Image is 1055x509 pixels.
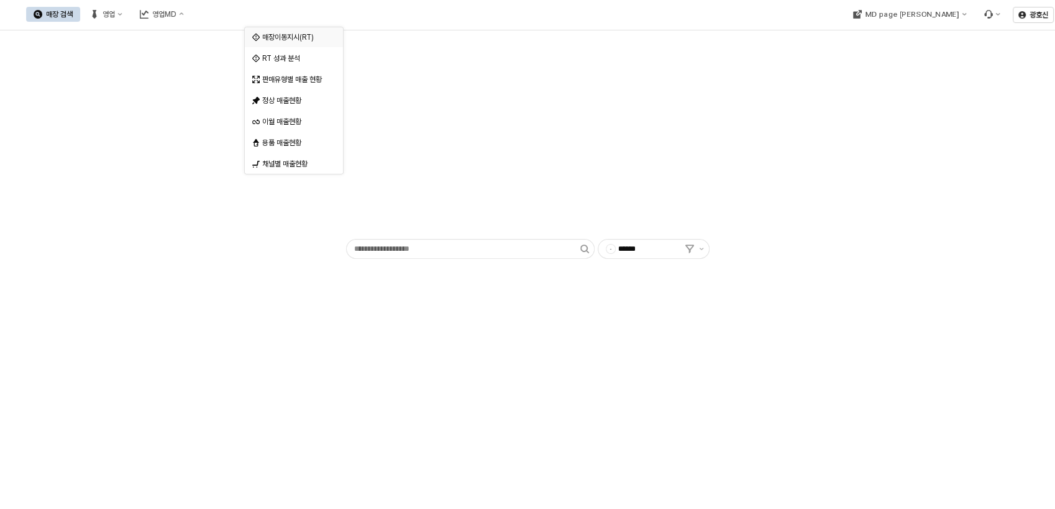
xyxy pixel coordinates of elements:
div: MD page 이동 [846,7,974,22]
div: RT 성과 분석 [262,53,328,63]
div: 채널별 매출현황 [262,159,328,169]
span: - [606,245,615,253]
div: 정상 매출현황 [262,96,328,106]
div: 메뉴 항목 6 [977,7,1008,22]
p: 광호신 [1030,10,1048,20]
button: 영업MD [132,7,191,22]
div: 매장 검색 [46,10,73,19]
button: 광호신 [1013,7,1054,23]
button: 영업 [83,7,130,22]
div: MD page [PERSON_NAME] [865,10,959,19]
div: 옵션 선택 [245,27,343,174]
button: 제안 사항 표시 [694,240,709,258]
div: 용품 매출현황 [262,138,328,148]
div: 영업MD [152,10,176,19]
div: 이월 매출현황 [262,117,328,127]
button: MD page [PERSON_NAME] [846,7,974,22]
div: 영업 [103,10,115,19]
button: 매장 검색 [26,7,80,22]
div: 판매유형별 매출 현황 [262,74,328,84]
div: 매장이동지시(RT) [262,32,328,42]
